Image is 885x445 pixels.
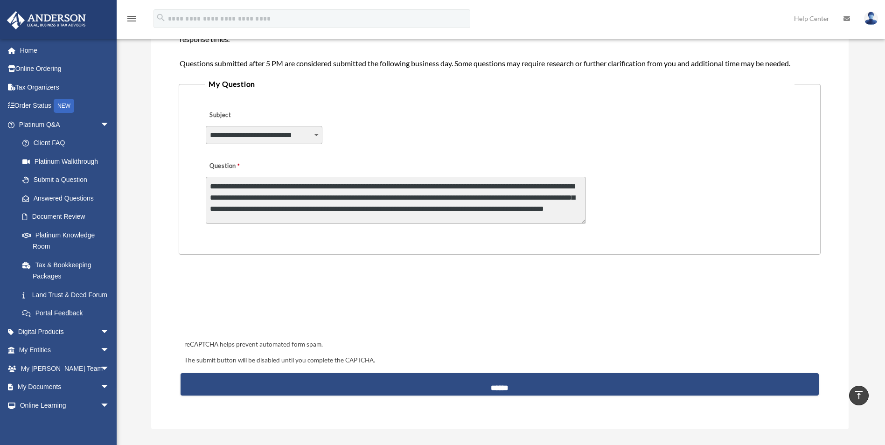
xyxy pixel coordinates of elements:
a: Home [7,41,124,60]
a: Document Review [13,208,124,226]
a: Online Learningarrow_drop_down [7,396,124,415]
span: arrow_drop_down [100,341,119,360]
span: arrow_drop_down [100,378,119,397]
div: reCAPTCHA helps prevent automated form spam. [181,339,818,350]
a: menu [126,16,137,24]
a: Platinum Knowledge Room [13,226,124,256]
a: Portal Feedback [13,304,124,323]
div: NEW [54,99,74,113]
i: search [156,13,166,23]
a: Online Ordering [7,60,124,78]
a: Land Trust & Deed Forum [13,285,124,304]
a: Answered Questions [13,189,124,208]
a: vertical_align_top [849,386,869,405]
a: Digital Productsarrow_drop_down [7,322,124,341]
a: Client FAQ [13,134,124,153]
i: vertical_align_top [853,389,864,401]
img: Anderson Advisors Platinum Portal [4,11,89,29]
img: User Pic [864,12,878,25]
a: My Entitiesarrow_drop_down [7,341,124,360]
label: Subject [206,109,294,122]
a: Platinum Q&Aarrow_drop_down [7,115,124,134]
span: arrow_drop_down [100,396,119,415]
span: arrow_drop_down [100,322,119,341]
a: Tax Organizers [7,78,124,97]
i: menu [126,13,137,24]
iframe: reCAPTCHA [181,284,323,320]
a: Submit a Question [13,171,119,189]
label: Question [206,160,278,173]
a: My [PERSON_NAME] Teamarrow_drop_down [7,359,124,378]
span: arrow_drop_down [100,115,119,134]
legend: My Question [205,77,794,90]
span: arrow_drop_down [100,359,119,378]
div: The submit button will be disabled until you complete the CAPTCHA. [181,355,818,366]
a: Platinum Walkthrough [13,152,124,171]
a: Tax & Bookkeeping Packages [13,256,124,285]
a: My Documentsarrow_drop_down [7,378,124,396]
a: Order StatusNEW [7,97,124,116]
